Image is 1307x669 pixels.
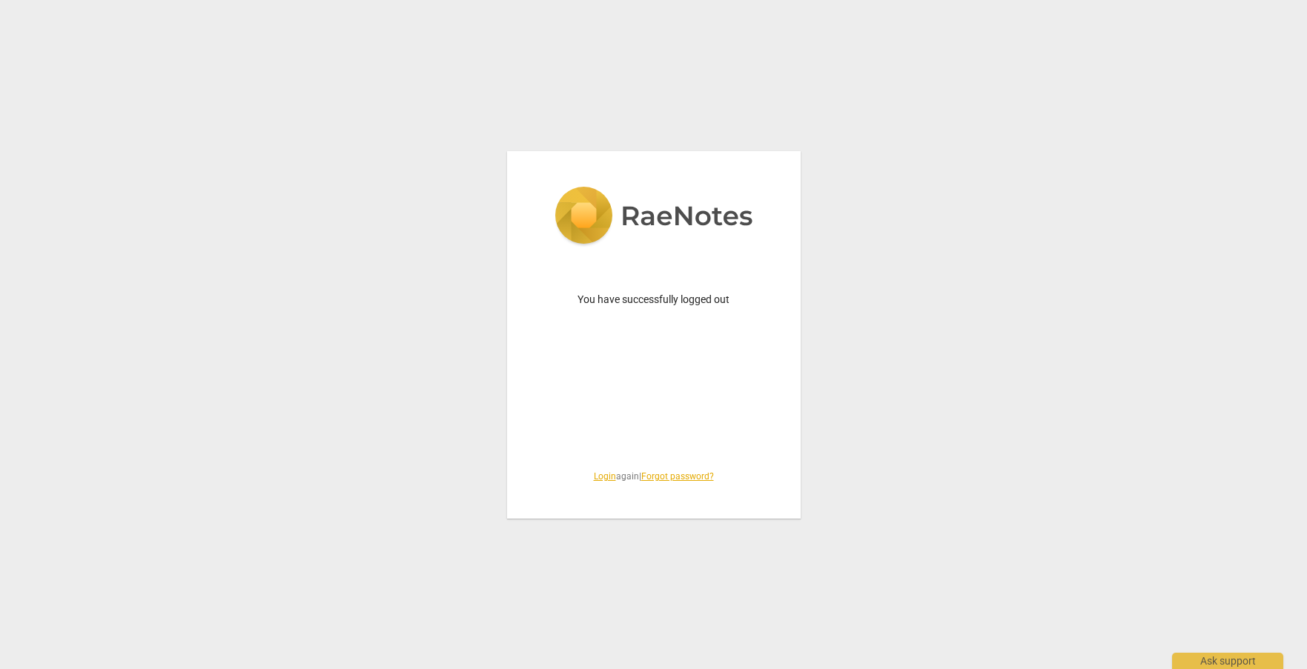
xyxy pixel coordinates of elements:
[1172,653,1283,669] div: Ask support
[641,471,714,482] a: Forgot password?
[543,292,765,307] p: You have successfully logged out
[594,471,616,482] a: Login
[555,187,753,247] img: 5ac2273c67554f335776073100b6d88f.svg
[543,470,765,483] span: again |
